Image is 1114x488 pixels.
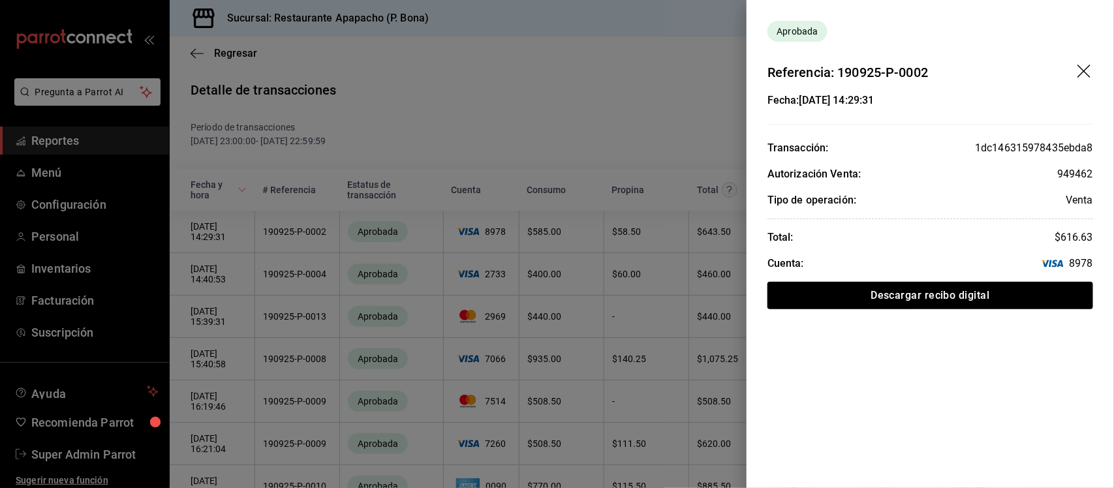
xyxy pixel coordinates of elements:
[767,63,928,82] div: Referencia: 190925-P-0002
[767,166,861,182] div: Autorización Venta:
[767,192,856,208] div: Tipo de operación:
[767,21,828,42] div: Transacciones cobradas de manera exitosa.
[1066,192,1093,208] div: Venta
[1041,256,1093,271] span: 8978
[1055,231,1093,243] span: $ 616.63
[771,25,823,38] span: Aprobada
[1057,166,1093,182] div: 949462
[767,140,829,156] div: Transacción:
[767,256,804,271] div: Cuenta:
[767,230,794,245] div: Total:
[1077,65,1093,80] button: drag
[975,140,1093,156] div: 1dc146315978435ebda8
[767,282,1093,309] button: Descargar recibo digital
[767,93,874,108] div: Fecha: [DATE] 14:29:31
